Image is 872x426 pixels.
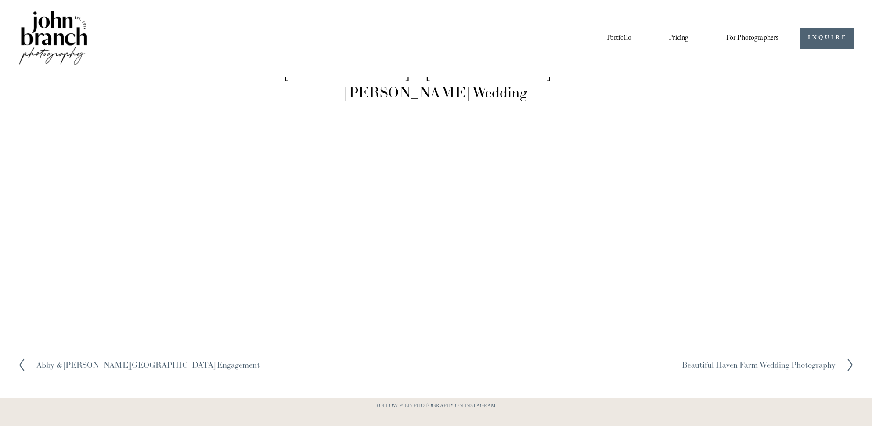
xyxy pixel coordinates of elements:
[682,361,836,369] h2: Beautiful Haven Farm Wedding Photography
[359,402,513,412] p: FOLLOW @JBIVPHOTOGRAPHY ON INSTAGRAM
[227,61,645,103] h1: [PERSON_NAME] & [PERSON_NAME]’s The [PERSON_NAME] Wedding
[669,31,688,46] a: Pricing
[18,9,89,68] img: John Branch IV Photography
[18,358,260,372] a: Abby & [PERSON_NAME][GEOGRAPHIC_DATA] Engagement
[800,28,854,49] a: INQUIRE
[726,31,779,46] a: folder dropdown
[36,361,260,369] h2: Abby & [PERSON_NAME][GEOGRAPHIC_DATA] Engagement
[682,358,854,372] a: Beautiful Haven Farm Wedding Photography
[726,32,779,45] span: For Photographers
[607,31,631,46] a: Portfolio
